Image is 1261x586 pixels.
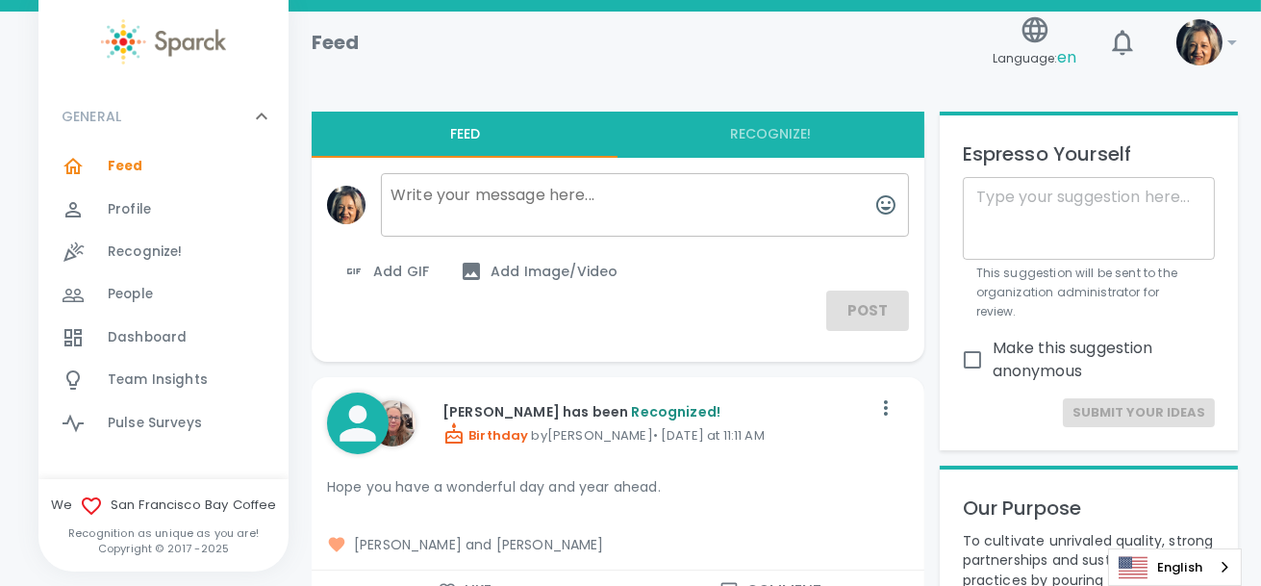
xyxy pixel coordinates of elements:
[993,45,1076,71] span: Language:
[442,426,528,445] span: Birthday
[342,260,429,283] span: Add GIF
[108,285,153,304] span: People
[442,422,870,446] p: by [PERSON_NAME] • [DATE] at 11:11 AM
[369,400,416,446] img: Picture of Angela Wilfong
[1057,46,1076,68] span: en
[38,19,289,64] a: Sparck logo
[963,139,1215,169] p: Espresso Yourself
[108,200,151,219] span: Profile
[38,273,289,316] a: People
[38,541,289,556] p: Copyright © 2017 - 2025
[108,414,202,433] span: Pulse Surveys
[312,27,360,58] h1: Feed
[38,359,289,401] a: Team Insights
[963,493,1215,523] p: Our Purpose
[327,477,909,497] p: Hope you have a wonderful day and year ahead.
[62,107,121,126] p: GENERAL
[1108,548,1242,586] div: Language
[108,157,143,176] span: Feed
[108,370,208,390] span: Team Insights
[327,186,366,224] img: Picture of Monica
[101,19,226,64] img: Sparck logo
[312,112,618,158] button: Feed
[312,112,924,158] div: interaction tabs
[38,189,289,231] a: Profile
[38,88,289,145] div: GENERAL
[631,402,720,421] span: Recognized!
[1176,19,1223,65] img: Picture of Monica
[1109,549,1241,585] a: English
[993,337,1199,383] span: Make this suggestion anonymous
[108,242,183,262] span: Recognize!
[327,535,909,554] span: [PERSON_NAME] and [PERSON_NAME]
[976,264,1201,321] p: This suggestion will be sent to the organization administrator for review.
[38,402,289,445] a: Pulse Surveys
[38,145,289,188] a: Feed
[442,402,870,421] p: [PERSON_NAME] has been
[985,9,1084,77] button: Language:en
[38,317,289,359] a: Dashboard
[38,145,289,452] div: GENERAL
[460,260,618,283] span: Add Image/Video
[618,112,923,158] button: Recognize!
[38,231,289,273] a: Recognize!
[108,328,187,347] span: Dashboard
[38,495,289,518] span: We San Francisco Bay Coffee
[38,525,289,541] p: Recognition as unique as you are!
[1108,548,1242,586] aside: Language selected: English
